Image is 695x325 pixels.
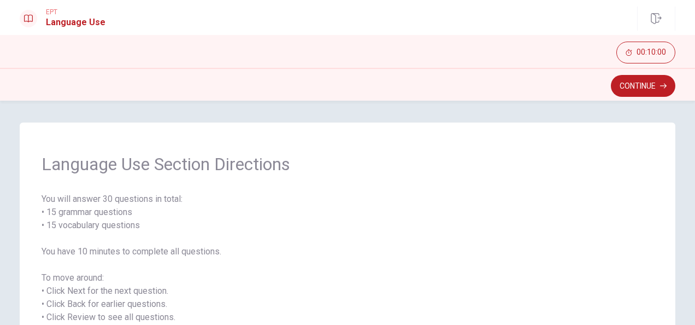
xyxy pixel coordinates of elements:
[637,48,666,57] span: 00:10:00
[611,75,675,97] button: Continue
[46,16,105,29] h1: Language Use
[616,42,675,63] button: 00:10:00
[46,8,105,16] span: EPT
[42,153,653,175] span: Language Use Section Directions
